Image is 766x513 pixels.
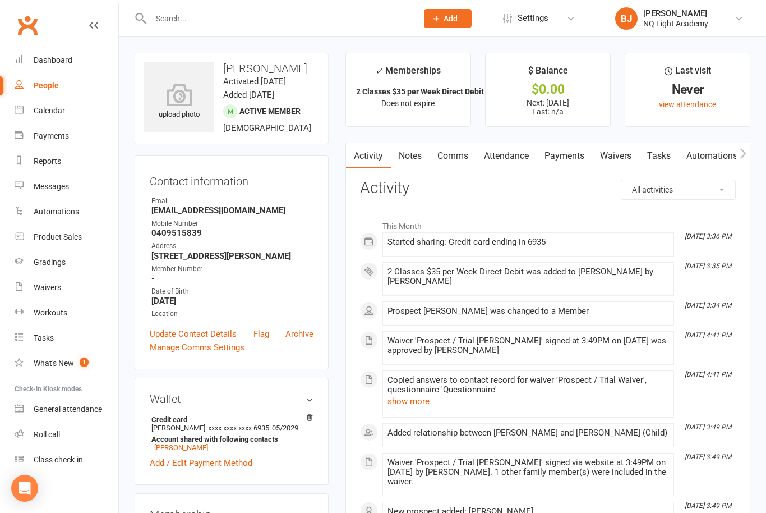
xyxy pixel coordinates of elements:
[424,9,472,28] button: Add
[375,63,441,84] div: Memberships
[34,232,82,241] div: Product Sales
[253,327,269,341] a: Flag
[537,143,592,169] a: Payments
[34,405,102,414] div: General attendance
[285,327,313,341] a: Archive
[151,205,313,216] strong: [EMAIL_ADDRESS][DOMAIN_NAME]
[444,14,458,23] span: Add
[34,258,66,267] div: Gradings
[151,435,308,443] strong: Account shared with following contacts
[15,300,118,326] a: Workouts
[685,301,731,309] i: [DATE] 3:34 PM
[151,196,313,207] div: Email
[643,8,708,19] div: [PERSON_NAME]
[15,351,118,376] a: What's New1
[381,99,435,108] span: Does not expire
[34,56,72,65] div: Dashboard
[360,214,736,232] li: This Month
[151,309,313,319] div: Location
[685,502,731,510] i: [DATE] 3:49 PM
[223,123,311,133] span: [DEMOGRAPHIC_DATA]
[144,62,319,75] h3: [PERSON_NAME]
[685,232,731,240] i: [DATE] 3:36 PM
[80,358,89,367] span: 1
[685,331,731,339] i: [DATE] 4:41 PM
[496,98,600,116] p: Next: [DATE] Last: n/a
[659,100,716,109] a: view attendance
[150,341,244,354] a: Manage Comms Settings
[151,228,313,238] strong: 0409515839
[375,66,382,76] i: ✓
[346,143,391,169] a: Activity
[154,443,208,452] a: [PERSON_NAME]
[679,143,745,169] a: Automations
[15,397,118,422] a: General attendance kiosk mode
[15,149,118,174] a: Reports
[15,123,118,149] a: Payments
[685,453,731,461] i: [DATE] 3:49 PM
[15,98,118,123] a: Calendar
[34,182,69,191] div: Messages
[639,143,679,169] a: Tasks
[15,73,118,98] a: People
[387,458,669,487] div: Waiver 'Prospect / Trial [PERSON_NAME]' signed via website at 3:49PM on [DATE] by [PERSON_NAME]. ...
[15,422,118,447] a: Roll call
[34,283,61,292] div: Waivers
[387,306,669,316] div: Prospect [PERSON_NAME] was changed to a Member
[272,424,298,432] span: 05/2029
[34,131,69,140] div: Payments
[387,336,669,355] div: Waiver 'Prospect / Trial [PERSON_NAME]' signed at 3:49PM on [DATE] was approved by [PERSON_NAME]
[391,143,430,169] a: Notes
[518,6,548,31] span: Settings
[150,327,237,341] a: Update Contact Details
[34,207,79,216] div: Automations
[476,143,537,169] a: Attendance
[15,174,118,199] a: Messages
[151,241,313,251] div: Address
[150,414,313,454] li: [PERSON_NAME]
[34,455,83,464] div: Class check-in
[592,143,639,169] a: Waivers
[387,395,430,408] button: show more
[685,370,731,378] i: [DATE] 4:41 PM
[15,326,118,351] a: Tasks
[15,48,118,73] a: Dashboard
[387,267,669,286] div: 2 Classes $35 per Week Direct Debit was added to [PERSON_NAME] by [PERSON_NAME]
[643,19,708,29] div: NQ Fight Academy
[387,428,669,438] div: Added relationship between [PERSON_NAME] and [PERSON_NAME] (Child)
[151,251,313,261] strong: [STREET_ADDRESS][PERSON_NAME]
[151,218,313,229] div: Mobile Number
[34,430,60,439] div: Roll call
[11,475,38,502] div: Open Intercom Messenger
[34,81,59,90] div: People
[144,84,214,121] div: upload photo
[685,262,731,270] i: [DATE] 3:35 PM
[15,199,118,225] a: Automations
[34,333,54,342] div: Tasks
[13,11,41,39] a: Clubworx
[150,456,252,470] a: Add / Edit Payment Method
[15,447,118,473] a: Class kiosk mode
[356,87,484,96] strong: 2 Classes $35 per Week Direct Debit
[150,393,313,405] h3: Wallet
[223,76,286,86] time: Activated [DATE]
[151,264,313,274] div: Member Number
[15,275,118,300] a: Waivers
[685,423,731,431] i: [DATE] 3:49 PM
[34,106,65,115] div: Calendar
[430,143,476,169] a: Comms
[151,415,308,424] strong: Credit card
[34,359,74,368] div: What's New
[151,273,313,283] strong: -
[635,84,740,95] div: Never
[387,375,669,395] div: Copied answers to contact record for waiver 'Prospect / Trial Waiver', questionnaire 'Questionnaire'
[34,308,67,317] div: Workouts
[151,296,313,306] strong: [DATE]
[665,63,711,84] div: Last visit
[528,63,568,84] div: $ Balance
[223,90,274,100] time: Added [DATE]
[150,171,313,187] h3: Contact information
[147,11,409,26] input: Search...
[615,7,638,30] div: BJ
[15,250,118,275] a: Gradings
